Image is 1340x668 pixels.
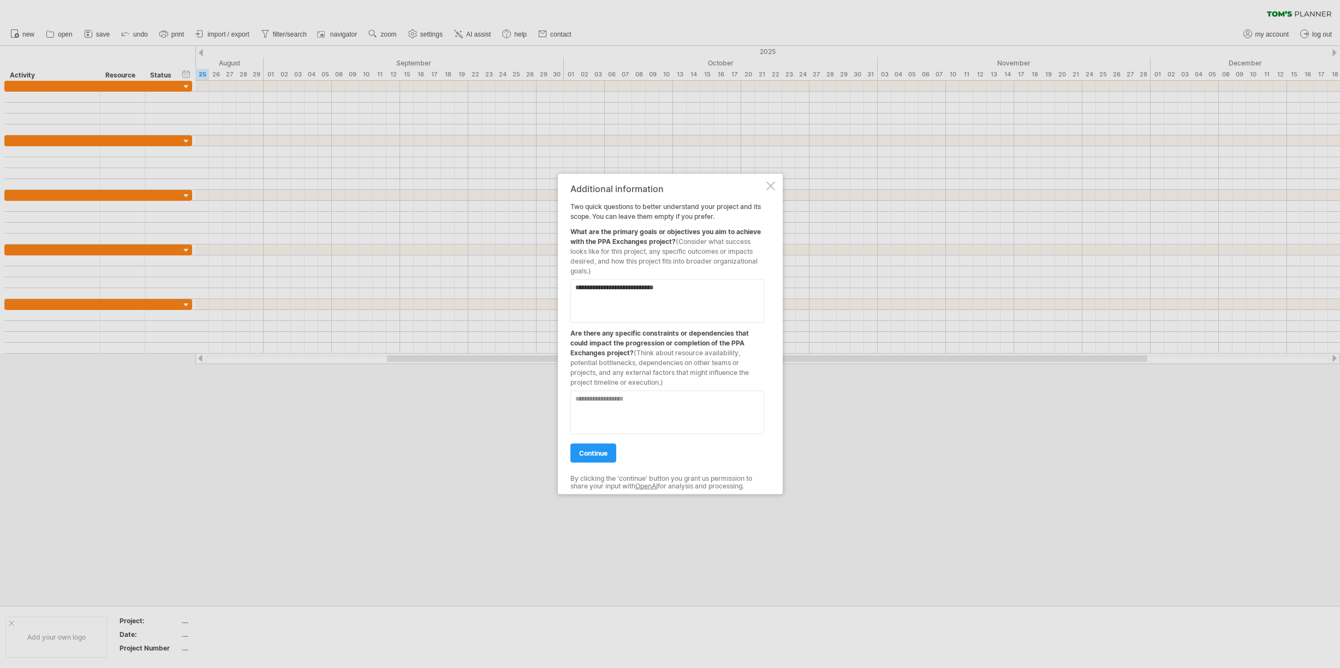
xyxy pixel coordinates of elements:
a: continue [570,444,616,463]
a: OpenAI [635,482,658,490]
span: (Think about resource availability, potential bottlenecks, dependencies on other teams or project... [570,349,749,386]
div: Two quick questions to better understand your project and its scope. You can leave them empty if ... [570,184,764,485]
div: By clicking the 'continue' button you grant us permission to share your input with for analysis a... [570,475,764,491]
div: What are the primary goals or objectives you aim to achieve with the PPA Exchanges project? [570,222,764,276]
div: Additional information [570,184,764,194]
div: Are there any specific constraints or dependencies that could impact the progression or completio... [570,323,764,387]
span: continue [579,449,608,457]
